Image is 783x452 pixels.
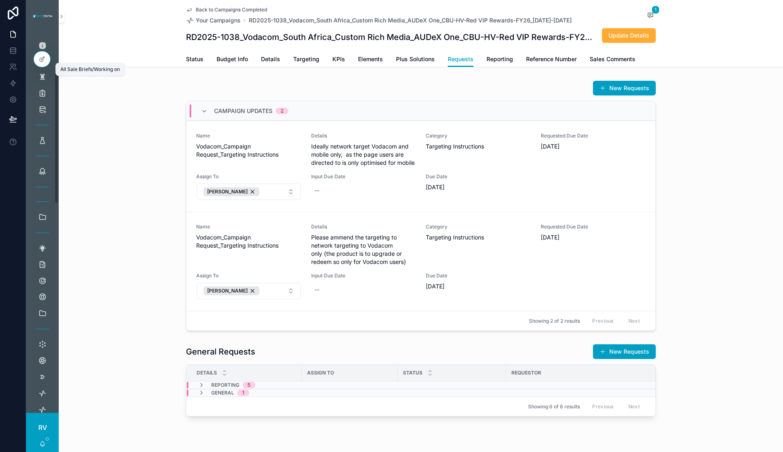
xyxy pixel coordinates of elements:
span: Details [261,55,280,63]
span: Name [196,224,301,230]
a: Targeting [293,52,319,68]
a: Status [186,52,203,68]
span: Status [403,370,422,376]
span: Reporting [211,382,239,388]
span: Reporting [487,55,513,63]
button: New Requests [593,81,656,95]
div: -- [314,286,319,294]
div: -- [314,186,319,195]
div: 5 [248,382,250,388]
span: [PERSON_NAME] [207,188,248,195]
a: Elements [358,52,383,68]
span: Requested Due Date [541,224,646,230]
h1: RD2025-1038_Vodacom_South Africa_Custom Rich Media_AUDeX One_CBU-HV-Red VIP Rewards-FY26_[DATE]-[... [186,31,595,43]
a: Reference Number [526,52,577,68]
button: Unselect 5 [203,187,259,196]
a: Your Campaigns [186,16,241,24]
span: KPIs [332,55,345,63]
span: RV [38,423,47,432]
div: 2 [281,108,283,114]
span: Ideally network target Vodacom and mobile only, as the page users are directed to is only optimis... [311,142,416,167]
div: scrollable content [26,33,59,413]
span: Showing 2 of 2 results [529,318,580,324]
a: KPIs [332,52,345,68]
span: Category [426,133,531,139]
a: NameVodacom_Campaign Request_Targeting InstructionsDetailsIdeally network target Vodacom and mobi... [186,121,655,212]
button: Unselect 5 [203,286,259,295]
span: [DATE] [541,233,646,242]
span: [DATE] [541,142,646,151]
span: Plus Solutions [396,55,435,63]
span: Due Date [426,173,531,180]
span: Please ammend the targeting to network targeting to Vodacom only {the product is to upgrade or re... [311,233,416,266]
a: Details [261,52,280,68]
button: 1 [645,11,656,21]
span: [DATE] [426,183,531,191]
span: Targeting Instructions [426,142,531,151]
span: Details [311,224,416,230]
span: Campaign Updates [214,107,272,115]
span: Elements [358,55,383,63]
span: [PERSON_NAME] [207,288,248,294]
span: Assign To [196,273,301,279]
span: Requestor [511,370,541,376]
div: All Sale Briefs/Working on [60,66,120,73]
span: Targeting Instructions [426,233,531,242]
a: RD2025-1038_Vodacom_South Africa_Custom Rich Media_AUDeX One_CBU-HV-Red VIP Rewards-FY26_[DATE]-[... [249,16,572,24]
span: Name [196,133,301,139]
span: Back to Campaigns Completed [196,7,267,13]
span: Assign To [307,370,334,376]
img: App logo [31,13,54,20]
span: Status [186,55,203,63]
span: 1 [652,6,659,14]
span: Targeting [293,55,319,63]
button: Select Button [197,184,301,200]
span: Vodacom_Campaign Request_Targeting Instructions [196,233,301,250]
button: Select Button [197,283,301,299]
a: NameVodacom_Campaign Request_Targeting InstructionsDetailsPlease ammend the targeting to network ... [186,212,655,311]
div: 1 [242,390,244,396]
span: Category [426,224,531,230]
span: General [211,390,234,396]
button: Update Details [602,28,656,43]
button: New Requests [593,344,656,359]
span: Details [311,133,416,139]
span: Vodacom_Campaign Request_Targeting Instructions [196,142,301,159]
span: Update Details [608,31,649,40]
a: Plus Solutions [396,52,435,68]
span: Budget Info [217,55,248,63]
span: [DATE] [426,282,531,290]
span: Assign To [196,173,301,180]
a: Back to Campaigns Completed [186,7,267,13]
a: Reporting [487,52,513,68]
span: Reference Number [526,55,577,63]
a: Requests [448,52,473,67]
span: Requested Due Date [541,133,646,139]
span: Details [197,370,217,376]
span: Input Due Date [311,273,416,279]
span: Showing 6 of 6 results [528,403,580,410]
a: Sales Comments [590,52,635,68]
span: Requests [448,55,473,63]
span: Sales Comments [590,55,635,63]
span: Input Due Date [311,173,416,180]
span: Your Campaigns [196,16,241,24]
a: Budget Info [217,52,248,68]
h1: General Requests [186,346,255,357]
span: Due Date [426,273,531,279]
